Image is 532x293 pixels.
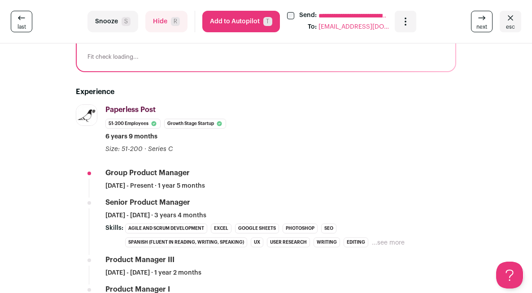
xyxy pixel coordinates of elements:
[76,105,97,125] img: b1b6850068f53032b770f761ae718364532c9efe6013762addf25078a214875e.jpg
[87,53,445,60] div: Fit check loading...
[122,17,131,26] span: S
[321,224,336,233] li: SEO
[171,17,180,26] span: R
[283,224,318,233] li: Photoshop
[144,145,146,154] span: ·
[145,11,188,32] button: HideR
[211,224,231,233] li: Excel
[125,224,207,233] li: Agile and Scrum development
[105,106,156,113] span: Paperless Post
[308,22,317,32] div: To:
[202,11,280,32] button: Add to AutopilotT
[148,146,173,152] span: Series C
[496,262,523,289] iframe: Help Scout Beacon - Open
[105,168,190,178] div: Group Product Manager
[164,119,226,129] li: Growth Stage Startup
[263,17,272,26] span: T
[76,86,456,97] h2: Experience
[471,11,493,32] a: next
[105,146,143,152] span: Size: 51-200
[372,238,405,247] button: ...see more
[251,237,263,247] li: UX
[105,224,123,233] span: Skills:
[318,22,390,32] span: [EMAIL_ADDRESS][DOMAIN_NAME]
[476,23,487,30] span: next
[125,237,247,247] li: Spanish (fluent in reading, writing, speaking)
[105,132,157,141] span: 6 years 9 months
[105,255,174,265] div: Product Manager III
[105,119,161,129] li: 51-200 employees
[105,268,201,277] span: [DATE] - [DATE] · 1 year 2 months
[235,224,279,233] li: Google Sheets
[105,198,190,207] div: Senior Product Manager
[105,211,206,220] span: [DATE] - [DATE] · 3 years 4 months
[87,11,138,32] button: SnoozeS
[17,23,26,30] span: last
[267,237,310,247] li: User research
[314,237,340,247] li: Writing
[105,181,205,190] span: [DATE] - Present · 1 year 5 months
[11,11,32,32] a: last
[506,23,515,30] span: esc
[344,237,368,247] li: editing
[395,11,416,32] button: Open dropdown
[299,11,317,21] label: Send:
[500,11,521,32] button: Close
